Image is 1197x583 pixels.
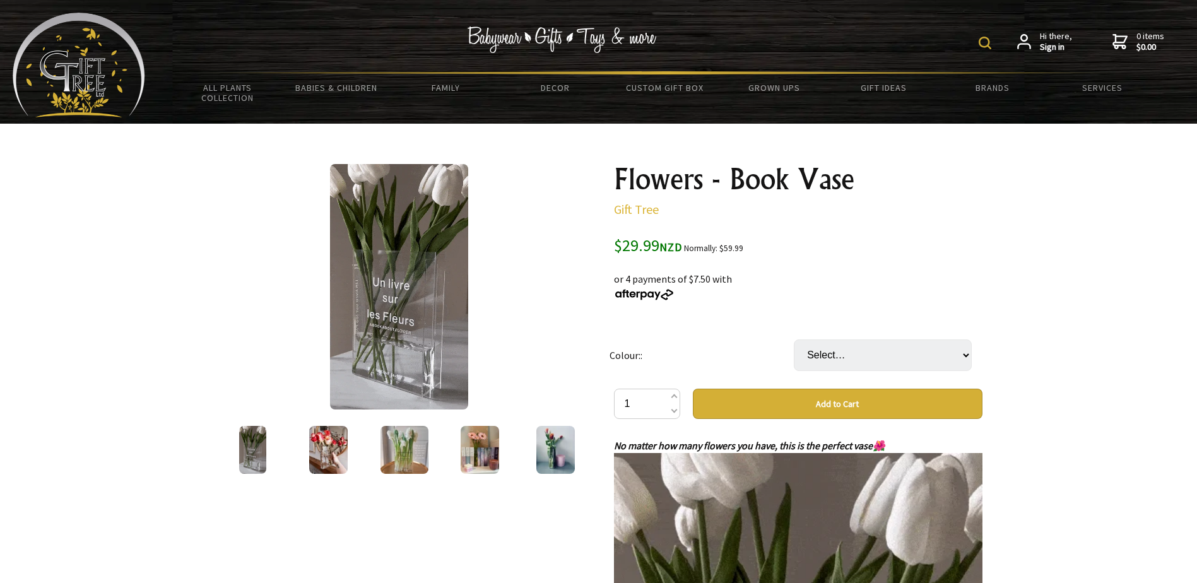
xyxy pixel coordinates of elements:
a: Decor [500,74,610,101]
span: $29.99 [614,235,682,256]
a: Services [1047,74,1157,101]
a: 0 items$0.00 [1112,31,1164,53]
a: Brands [938,74,1047,101]
td: Colour:: [610,322,794,389]
a: Babies & Children [282,74,391,101]
span: Hi there, [1040,31,1072,53]
div: or 4 payments of $7.50 with [614,256,982,302]
em: No matter how many flowers you have, this is the perfect vase🌺 [614,439,885,452]
img: Babyware - Gifts - Toys and more... [13,13,145,117]
a: Custom Gift Box [610,74,719,101]
button: Add to Cart [693,389,982,419]
img: Flowers - Book Vase [309,426,348,474]
img: product search [979,37,991,49]
img: Afterpay [614,289,675,300]
img: Babywear - Gifts - Toys & more [468,26,657,53]
strong: $0.00 [1136,42,1164,53]
a: Grown Ups [719,74,828,101]
img: Flowers - Book Vase [536,426,575,474]
h1: Flowers - Book Vase [614,164,982,194]
span: 0 items [1136,30,1164,53]
img: Flowers - Book Vase [239,426,266,474]
img: Flowers - Book Vase [330,164,468,409]
img: Flowers - Book Vase [461,426,499,474]
a: Gift Tree [614,201,659,217]
a: Family [391,74,500,101]
span: NZD [659,240,682,254]
strong: Sign in [1040,42,1072,53]
small: Normally: $59.99 [684,243,743,254]
img: Flowers - Book Vase [380,426,428,474]
a: Hi there,Sign in [1017,31,1072,53]
a: All Plants Collection [173,74,282,111]
a: Gift Ideas [828,74,938,101]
